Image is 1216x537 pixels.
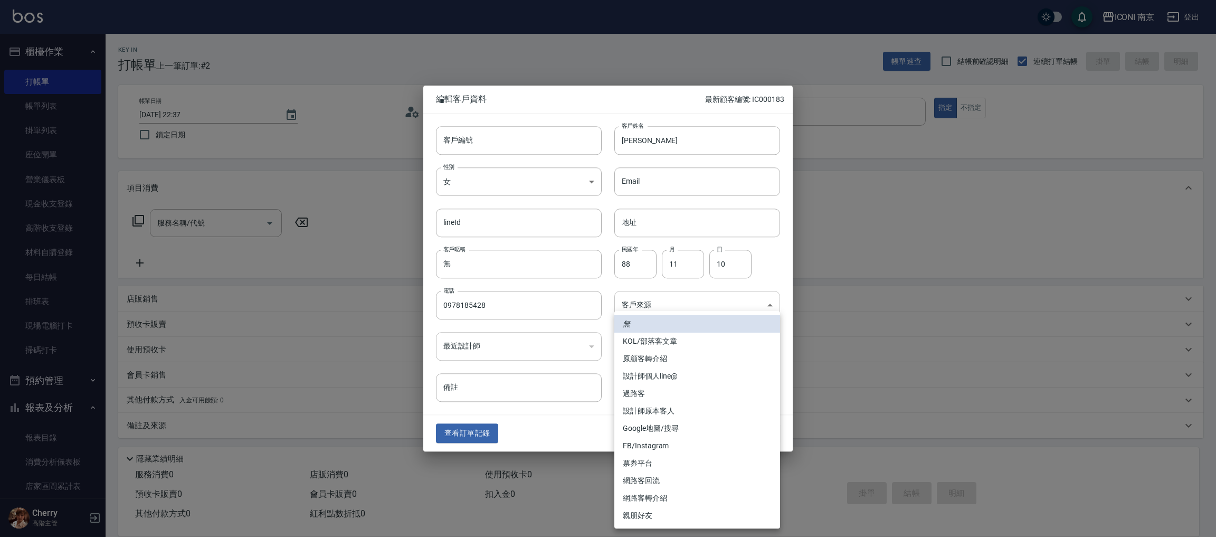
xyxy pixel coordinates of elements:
li: 原顧客轉介紹 [614,350,780,368]
li: 設計師個人line@ [614,368,780,385]
li: Google地圖/搜尋 [614,420,780,437]
li: FB/Instagram [614,437,780,455]
li: KOL/部落客文章 [614,333,780,350]
li: 親朋好友 [614,507,780,524]
li: 網路客回流 [614,472,780,489]
li: 設計師原本客人 [614,402,780,420]
em: 無 [623,318,630,329]
li: 票券平台 [614,455,780,472]
li: 網路客轉介紹 [614,489,780,507]
li: 過路客 [614,385,780,402]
